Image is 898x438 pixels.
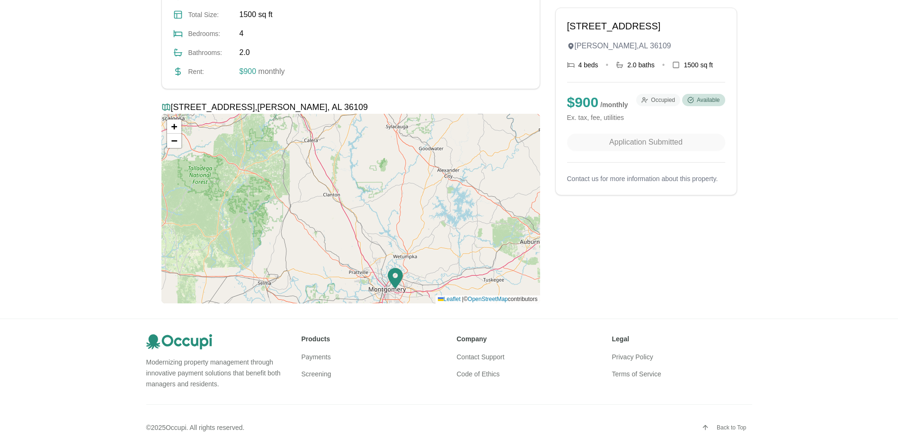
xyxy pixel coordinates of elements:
[240,47,250,58] span: 2.0
[302,353,331,361] a: Payments
[188,48,234,57] span: Bathrooms :
[567,113,628,122] small: Ex. tax, fee, utilities
[438,296,461,302] a: Leaflet
[662,59,665,71] div: •
[161,100,540,114] h3: [STREET_ADDRESS] , [PERSON_NAME] , AL 36109
[146,357,286,389] p: Modernizing property management through innovative payment solutions that benefit both managers a...
[457,370,500,378] a: Code of Ethics
[567,94,628,111] p: $ 900
[436,295,540,303] div: © contributors
[240,9,273,20] span: 1500 sq ft
[567,174,725,183] p: Contact us for more information about this property.
[167,134,181,148] a: Zoom out
[651,96,675,104] span: Occupied
[575,40,671,52] span: [PERSON_NAME] , AL 36109
[167,119,181,134] a: Zoom in
[612,334,752,344] h3: Legal
[146,423,245,432] p: © 2025 Occupi. All rights reserved.
[188,29,234,38] span: Bedrooms :
[462,296,463,302] span: |
[302,370,331,378] a: Screening
[627,60,655,70] span: 2.0 baths
[457,351,597,380] nav: Company navigation
[171,120,177,132] span: +
[256,67,285,75] span: monthly
[696,420,752,435] button: Back to Top
[388,267,403,289] img: Marker
[697,96,720,104] span: Available
[612,353,653,361] a: Privacy Policy
[240,67,257,75] span: $900
[302,351,442,380] nav: Products navigation
[600,101,628,109] span: / monthly
[578,60,598,70] span: 4 beds
[188,67,234,76] span: Rent :
[457,353,505,361] a: Contact Support
[240,28,244,39] span: 4
[606,59,609,71] div: •
[457,334,597,344] h3: Company
[468,296,508,302] a: OpenStreetMap
[612,351,752,380] nav: Legal navigation
[171,135,177,146] span: −
[188,10,234,19] span: Total Size :
[567,19,725,33] h1: [STREET_ADDRESS]
[684,60,713,70] span: 1500 sq ft
[302,334,442,344] h3: Products
[612,370,661,378] a: Terms of Service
